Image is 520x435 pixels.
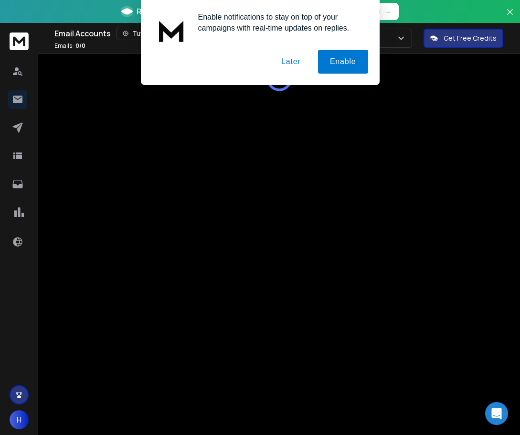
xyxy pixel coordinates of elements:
[10,410,29,429] button: H
[191,11,368,33] div: Enable notifications to stay on top of your campaigns with real-time updates on replies.
[152,11,191,50] img: notification icon
[485,402,508,425] div: Open Intercom Messenger
[269,50,312,74] button: Later
[318,50,368,74] button: Enable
